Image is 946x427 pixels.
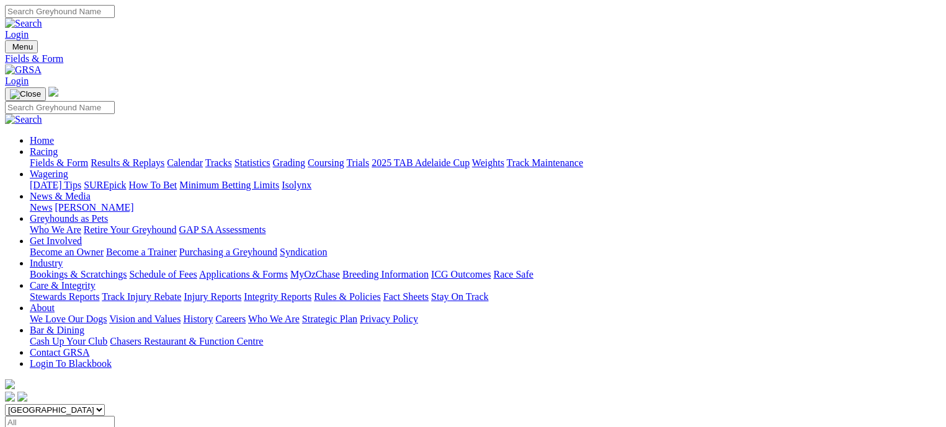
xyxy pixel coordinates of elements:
a: Schedule of Fees [129,269,197,280]
a: SUREpick [84,180,126,190]
a: Home [30,135,54,146]
a: Login To Blackbook [30,358,112,369]
a: MyOzChase [290,269,340,280]
div: About [30,314,941,325]
a: Bookings & Scratchings [30,269,127,280]
a: Login [5,76,29,86]
img: Search [5,18,42,29]
a: Who We Are [30,224,81,235]
a: Track Maintenance [507,157,583,168]
a: Syndication [280,247,327,257]
a: Minimum Betting Limits [179,180,279,190]
a: Results & Replays [91,157,164,168]
a: Stay On Track [431,291,488,302]
a: Rules & Policies [314,291,381,302]
a: [DATE] Tips [30,180,81,190]
a: Racing [30,146,58,157]
button: Toggle navigation [5,40,38,53]
a: Privacy Policy [360,314,418,324]
a: [PERSON_NAME] [55,202,133,213]
a: Chasers Restaurant & Function Centre [110,336,263,346]
a: About [30,302,55,313]
a: Vision and Values [109,314,181,324]
input: Search [5,101,115,114]
a: GAP SA Assessments [179,224,266,235]
a: Track Injury Rebate [102,291,181,302]
a: Fields & Form [30,157,88,168]
a: Trials [346,157,369,168]
a: Fact Sheets [383,291,429,302]
a: Wagering [30,169,68,179]
a: Get Involved [30,236,82,246]
a: Contact GRSA [30,347,89,358]
div: Bar & Dining [30,336,941,347]
a: Tracks [205,157,232,168]
a: Fields & Form [5,53,941,64]
div: Get Involved [30,247,941,258]
a: Retire Your Greyhound [84,224,177,235]
input: Search [5,5,115,18]
a: Greyhounds as Pets [30,213,108,224]
img: twitter.svg [17,392,27,402]
a: News & Media [30,191,91,201]
div: Industry [30,269,941,280]
a: Isolynx [282,180,311,190]
a: Weights [472,157,504,168]
a: Cash Up Your Club [30,336,107,346]
a: We Love Our Dogs [30,314,107,324]
div: Care & Integrity [30,291,941,302]
a: Become a Trainer [106,247,177,257]
img: logo-grsa-white.png [5,379,15,389]
a: Login [5,29,29,40]
a: Integrity Reports [244,291,311,302]
div: News & Media [30,202,941,213]
a: Applications & Forms [199,269,288,280]
a: Become an Owner [30,247,104,257]
a: Strategic Plan [302,314,357,324]
div: Wagering [30,180,941,191]
a: Who We Are [248,314,300,324]
img: facebook.svg [5,392,15,402]
a: History [183,314,213,324]
div: Racing [30,157,941,169]
a: Careers [215,314,246,324]
a: Breeding Information [342,269,429,280]
a: ICG Outcomes [431,269,491,280]
img: GRSA [5,64,42,76]
button: Toggle navigation [5,87,46,101]
img: Close [10,89,41,99]
a: Grading [273,157,305,168]
a: Calendar [167,157,203,168]
a: Injury Reports [184,291,241,302]
a: Coursing [308,157,344,168]
img: logo-grsa-white.png [48,87,58,97]
a: Stewards Reports [30,291,99,302]
a: Race Safe [493,269,533,280]
a: Care & Integrity [30,280,96,291]
a: How To Bet [129,180,177,190]
a: Industry [30,258,63,268]
img: Search [5,114,42,125]
a: Purchasing a Greyhound [179,247,277,257]
a: Statistics [234,157,270,168]
a: Bar & Dining [30,325,84,335]
a: News [30,202,52,213]
div: Greyhounds as Pets [30,224,941,236]
span: Menu [12,42,33,51]
a: 2025 TAB Adelaide Cup [372,157,470,168]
